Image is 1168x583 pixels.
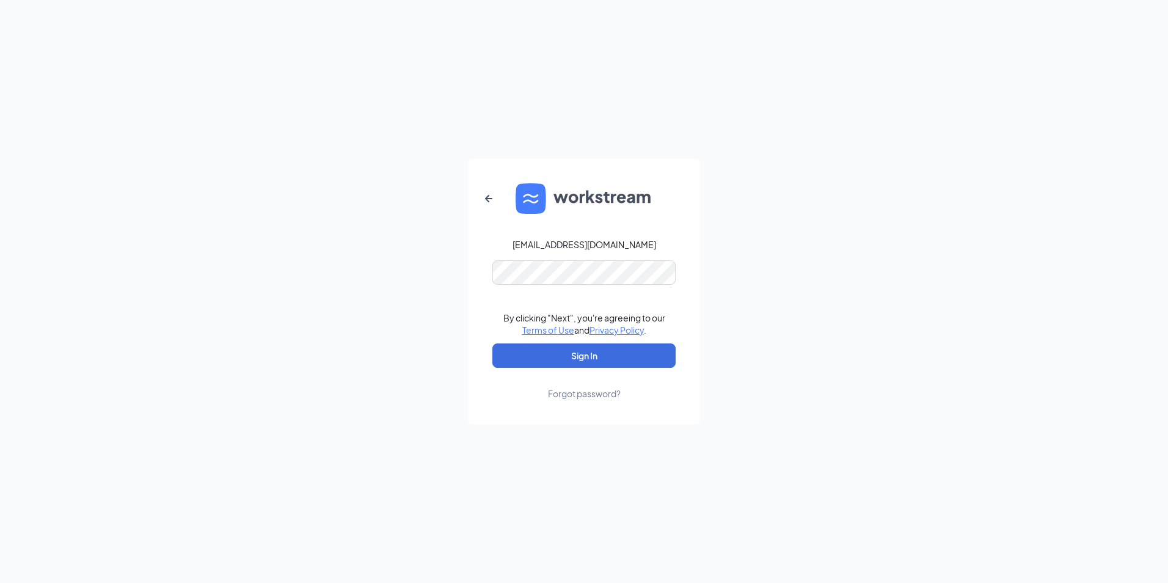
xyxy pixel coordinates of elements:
[548,387,621,400] div: Forgot password?
[492,343,676,368] button: Sign In
[474,184,503,213] button: ArrowLeftNew
[522,324,574,335] a: Terms of Use
[516,183,652,214] img: WS logo and Workstream text
[589,324,644,335] a: Privacy Policy
[548,368,621,400] a: Forgot password?
[513,238,656,251] div: [EMAIL_ADDRESS][DOMAIN_NAME]
[503,312,665,336] div: By clicking "Next", you're agreeing to our and .
[481,191,496,206] svg: ArrowLeftNew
